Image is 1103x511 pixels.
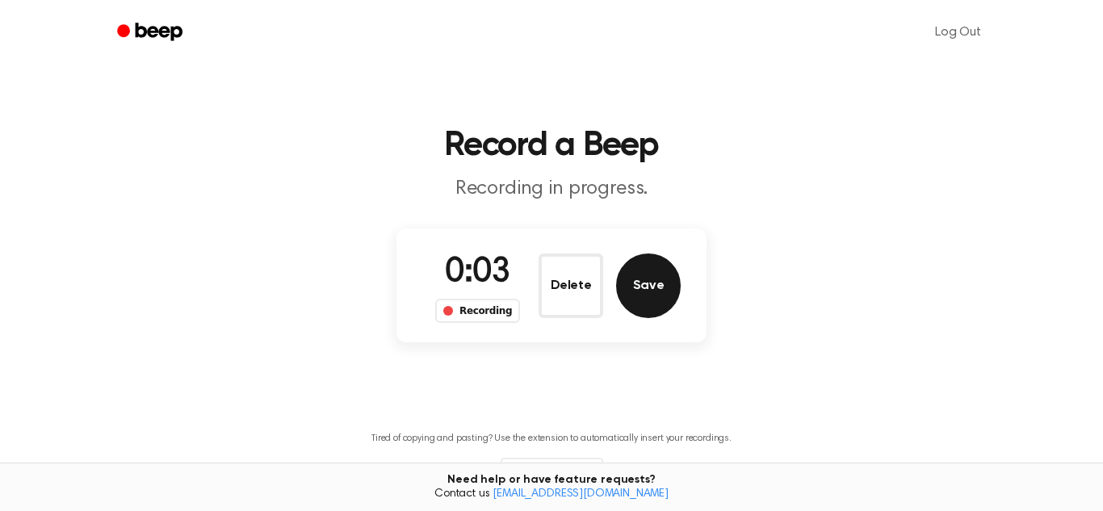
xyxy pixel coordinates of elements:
a: [EMAIL_ADDRESS][DOMAIN_NAME] [493,488,669,500]
button: Delete Audio Record [539,253,603,318]
p: Tired of copying and pasting? Use the extension to automatically insert your recordings. [371,433,732,445]
a: Log Out [919,13,997,52]
p: Recording in progress. [241,176,862,203]
span: Contact us [10,488,1093,502]
div: Recording [435,299,520,323]
button: Save Audio Record [616,253,681,318]
span: 0:03 [445,256,510,290]
h1: Record a Beep [138,129,965,163]
a: Beep [106,17,197,48]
